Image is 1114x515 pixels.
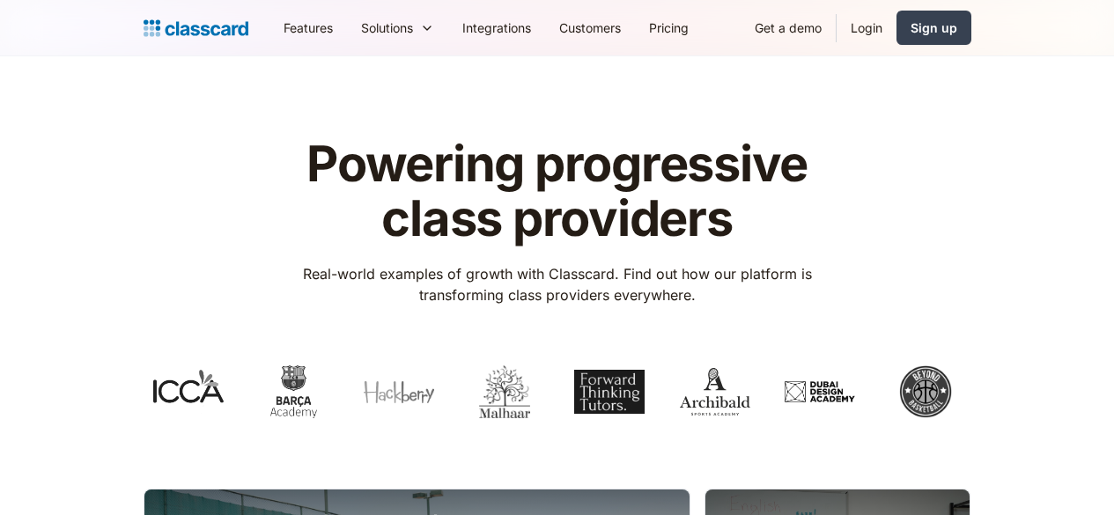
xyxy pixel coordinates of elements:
a: Customers [545,8,635,48]
div: Solutions [361,18,413,37]
a: Sign up [896,11,971,45]
h1: Powering progressive class providers [277,137,837,246]
p: Real-world examples of growth with Classcard. Find out how our platform is transforming class pro... [277,263,837,305]
a: Get a demo [741,8,836,48]
a: Integrations [448,8,545,48]
a: Login [837,8,896,48]
a: Pricing [635,8,703,48]
a: home [144,16,248,40]
div: Sign up [911,18,957,37]
a: Features [269,8,347,48]
div: Solutions [347,8,448,48]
